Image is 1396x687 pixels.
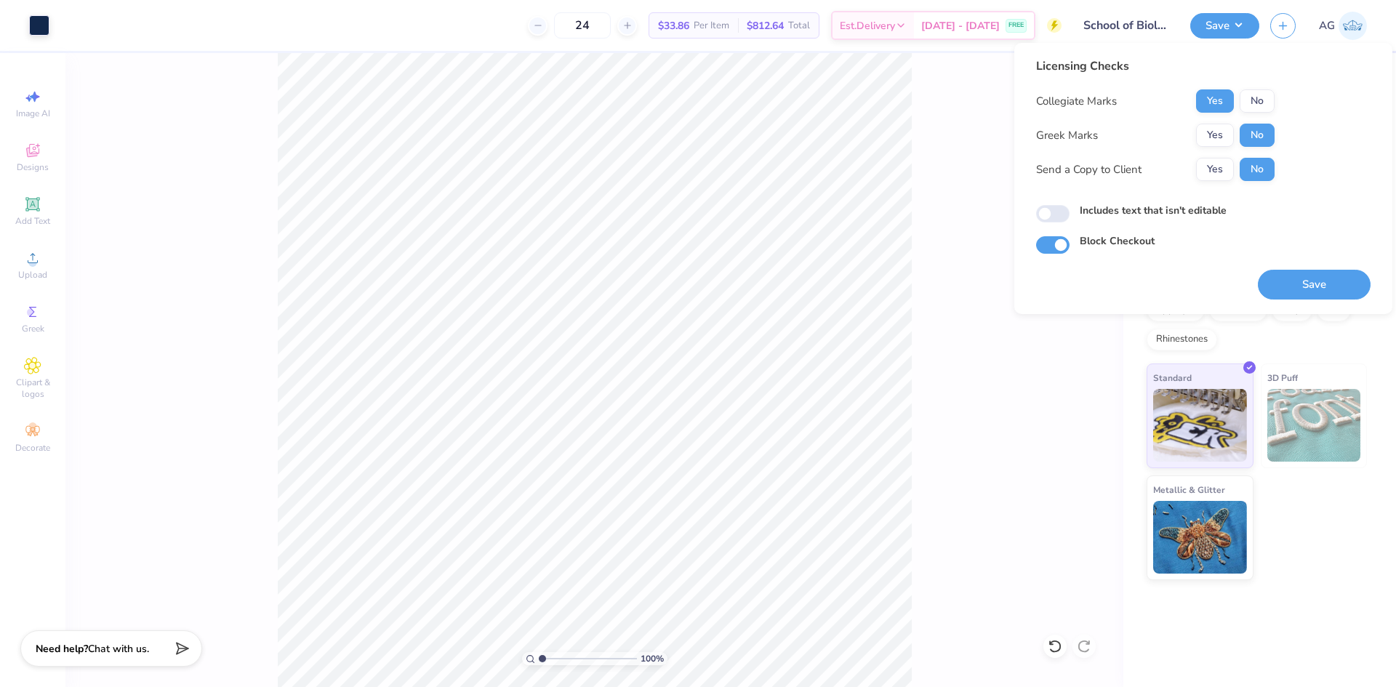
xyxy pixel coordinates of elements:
[1339,12,1367,40] img: Aljosh Eyron Garcia
[1190,13,1259,39] button: Save
[1008,20,1024,31] span: FREE
[1153,370,1192,385] span: Standard
[1319,12,1367,40] a: AG
[1267,389,1361,462] img: 3D Puff
[554,12,611,39] input: – –
[1240,158,1275,181] button: No
[18,269,47,281] span: Upload
[1319,17,1335,34] span: AG
[1153,389,1247,462] img: Standard
[658,18,689,33] span: $33.86
[1267,370,1298,385] span: 3D Puff
[747,18,784,33] span: $812.64
[1147,329,1217,350] div: Rhinestones
[15,442,50,454] span: Decorate
[1153,501,1247,574] img: Metallic & Glitter
[1080,233,1155,249] label: Block Checkout
[1072,11,1179,40] input: Untitled Design
[641,652,664,665] span: 100 %
[16,108,50,119] span: Image AI
[7,377,58,400] span: Clipart & logos
[88,642,149,656] span: Chat with us.
[840,18,895,33] span: Est. Delivery
[1196,158,1234,181] button: Yes
[1153,482,1225,497] span: Metallic & Glitter
[36,642,88,656] strong: Need help?
[1036,93,1117,110] div: Collegiate Marks
[921,18,1000,33] span: [DATE] - [DATE]
[1036,57,1275,75] div: Licensing Checks
[1196,124,1234,147] button: Yes
[1036,127,1098,144] div: Greek Marks
[694,18,729,33] span: Per Item
[1196,89,1234,113] button: Yes
[1240,89,1275,113] button: No
[1080,203,1227,218] label: Includes text that isn't editable
[1258,270,1371,300] button: Save
[17,161,49,173] span: Designs
[22,323,44,334] span: Greek
[788,18,810,33] span: Total
[1240,124,1275,147] button: No
[15,215,50,227] span: Add Text
[1036,161,1142,178] div: Send a Copy to Client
